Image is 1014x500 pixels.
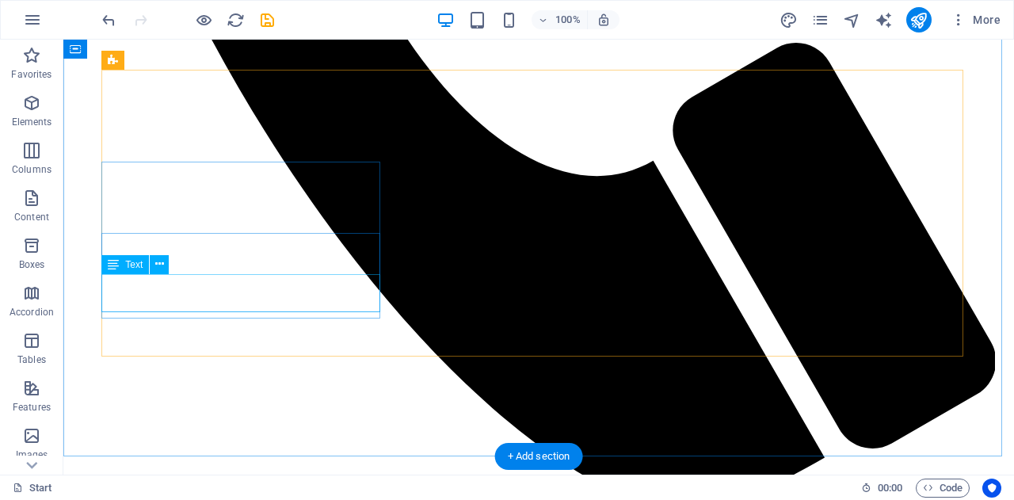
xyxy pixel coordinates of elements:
button: Click here to leave preview mode and continue editing [194,10,213,29]
span: More [951,12,1001,28]
p: Boxes [19,258,45,271]
button: reload [226,10,245,29]
i: Pages (Ctrl+Alt+S) [811,11,829,29]
p: Columns [12,163,51,176]
p: Features [13,401,51,414]
button: design [780,10,799,29]
i: Navigator [843,11,861,29]
button: Usercentrics [982,479,1001,498]
p: Content [14,211,49,223]
a: Click to cancel selection. Double-click to open Pages [13,479,52,498]
i: Design (Ctrl+Alt+Y) [780,11,798,29]
i: On resize automatically adjust zoom level to fit chosen device. [597,13,611,27]
button: 100% [532,10,588,29]
span: Code [923,479,963,498]
i: Publish [909,11,928,29]
p: Elements [12,116,52,128]
div: + Add section [495,443,583,470]
i: Save (Ctrl+S) [258,11,276,29]
p: Images [16,448,48,461]
button: undo [99,10,118,29]
span: : [889,482,891,494]
button: save [257,10,276,29]
p: Favorites [11,68,51,81]
button: Code [916,479,970,498]
p: Tables [17,353,46,366]
i: Reload page [227,11,245,29]
i: Undo: Edit headline (Ctrl+Z) [100,11,118,29]
button: text_generator [875,10,894,29]
button: publish [906,7,932,32]
p: Accordion [10,306,54,319]
span: Text [125,260,143,269]
h6: Session time [861,479,903,498]
button: More [944,7,1007,32]
span: 00 00 [878,479,902,498]
h6: 100% [555,10,581,29]
button: pages [811,10,830,29]
button: navigator [843,10,862,29]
